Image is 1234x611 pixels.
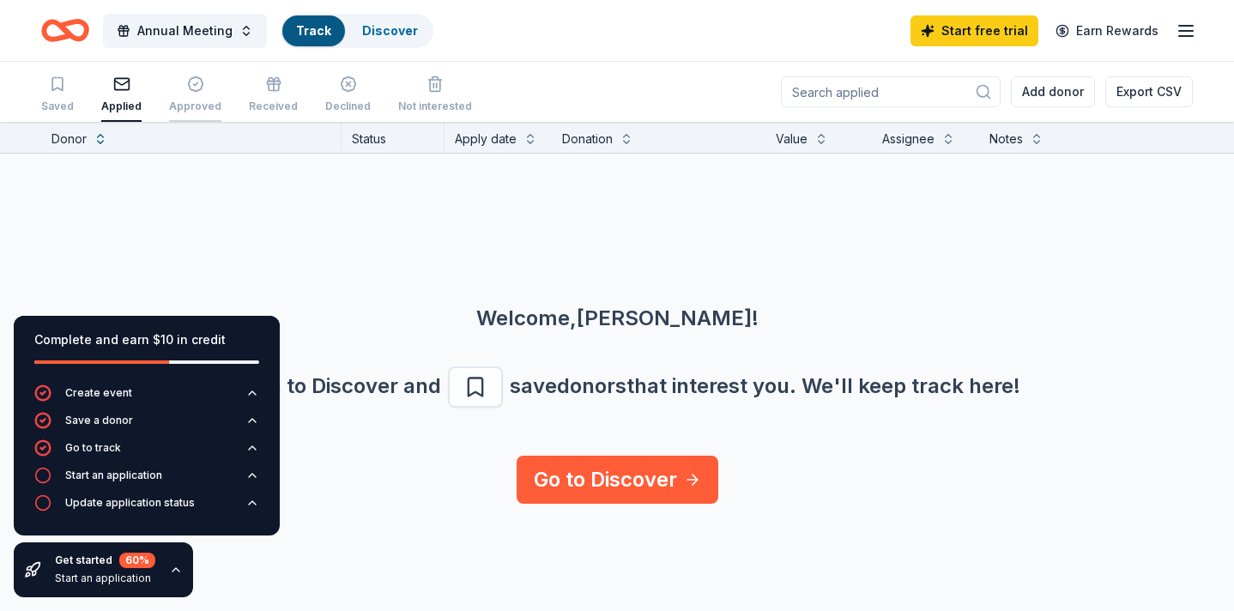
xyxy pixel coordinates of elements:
div: Save a donor [65,414,133,427]
div: Value [776,129,808,149]
div: Complete and earn $10 in credit [34,330,259,350]
input: Search applied [781,76,1001,107]
div: Assignee [882,129,935,149]
button: Approved [169,69,221,122]
div: Start an application [55,572,155,585]
a: Track [296,23,331,38]
a: Discover [362,23,418,38]
button: Start an application [34,467,259,494]
button: Update application status [34,494,259,522]
button: Applied [101,69,142,122]
button: Add donor [1011,76,1095,107]
div: Applied [101,100,142,113]
div: Status [342,122,445,153]
button: Not interested [398,69,472,122]
div: Approved [169,100,221,113]
div: Declined [325,100,371,113]
div: Donor [51,129,87,149]
div: Update application status [65,496,195,510]
div: Create event [65,386,132,400]
button: Received [249,69,298,122]
div: Not interested [398,100,472,113]
button: Go to track [34,439,259,467]
div: Apply date [455,129,517,149]
div: Welcome, [PERSON_NAME] ! [41,305,1193,332]
div: Start an application [65,469,162,482]
div: Get started [55,553,155,568]
button: Annual Meeting [103,14,267,48]
button: Save a donor [34,412,259,439]
div: Notes [989,129,1023,149]
button: Declined [325,69,371,122]
button: TrackDiscover [281,14,433,48]
a: Go to Discover [517,456,718,504]
div: 60 % [119,553,155,568]
button: Create event [34,384,259,412]
a: Home [41,10,89,51]
span: Annual Meeting [137,21,233,41]
a: Earn Rewards [1045,15,1169,46]
a: Start free trial [910,15,1038,46]
div: Go to track [65,441,121,455]
div: Received [249,100,298,113]
button: Saved [41,69,74,122]
button: Export CSV [1105,76,1193,107]
div: Switch to Discover and save donors that interest you. We ' ll keep track here! [41,366,1193,408]
div: Saved [41,100,74,113]
div: Donation [562,129,613,149]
